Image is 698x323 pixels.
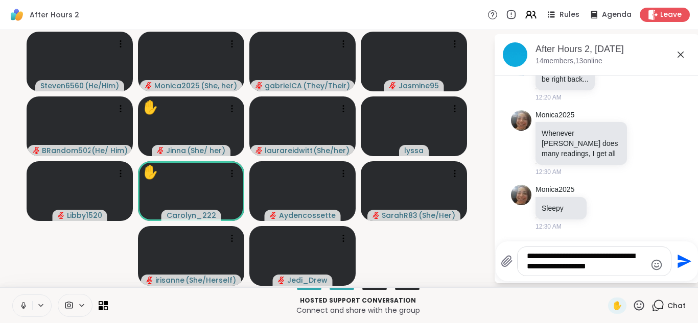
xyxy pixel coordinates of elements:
a: Monica2025 [536,110,574,120]
span: ( He/ Him ) [91,145,127,156]
p: Hosted support conversation [114,296,602,305]
span: laurareidwitt [265,145,312,156]
div: ✋ [142,162,158,182]
div: ✋ [142,97,158,117]
span: audio-muted [157,147,164,154]
span: audio-muted [255,82,263,89]
span: Jasmine95 [399,81,439,91]
span: audio-muted [373,212,380,219]
a: Monica2025 [536,185,574,195]
p: Sleepy [542,203,580,213]
span: ( She/Her ) [418,210,455,220]
span: ( She/her ) [313,145,350,156]
img: After Hours 2, Sep 09 [503,42,527,67]
span: Chat [667,301,686,311]
span: Monica2025 [154,81,200,91]
span: After Hours 2 [30,10,79,20]
span: Libby1520 [67,210,102,220]
span: audio-muted [255,147,263,154]
span: ( He/Him ) [85,81,119,91]
span: ✋ [612,300,622,312]
textarea: Type your message [527,251,646,271]
span: Rules [560,10,579,20]
p: Connect and share with the group [114,305,602,315]
span: audio-muted [278,277,285,284]
span: SarahR83 [382,210,417,220]
span: audio-muted [270,212,277,219]
span: ( She, her ) [201,81,237,91]
span: 12:30 AM [536,167,562,177]
span: Jinna [166,145,186,156]
p: 14 members, 13 online [536,56,602,66]
span: audio-muted [389,82,397,89]
span: ( She/Herself ) [185,275,236,285]
span: 12:20 AM [536,93,562,102]
span: audio-muted [145,82,152,89]
span: Leave [660,10,682,20]
span: lyssa [404,145,424,156]
span: irisanne [155,275,184,285]
img: https://sharewell-space-live.sfo3.digitaloceanspaces.com/user-generated/41d32855-0ec4-4264-b983-4... [511,110,531,131]
span: Agenda [602,10,632,20]
span: Aydencossette [279,210,336,220]
span: ( They/Their ) [303,81,350,91]
span: Steven6560 [40,81,84,91]
img: ShareWell Logomark [8,6,26,23]
span: gabrielCA [265,81,301,91]
span: ( She/ her ) [187,145,225,156]
span: 12:30 AM [536,222,562,231]
span: audio-muted [33,147,40,154]
div: After Hours 2, [DATE] [536,43,691,56]
button: Emoji picker [650,259,663,271]
img: https://sharewell-space-live.sfo3.digitaloceanspaces.com/user-generated/41d32855-0ec4-4264-b983-4... [511,185,531,205]
span: Jedi_Drew [287,275,328,285]
span: audio-muted [58,212,65,219]
span: BRandom502 [42,145,90,156]
p: be right back... [542,74,589,84]
span: audio-muted [146,277,153,284]
span: Carolyn_222 [167,210,216,220]
p: Whenever [PERSON_NAME] does many readings, I get all [542,128,621,159]
button: Send [671,250,694,273]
